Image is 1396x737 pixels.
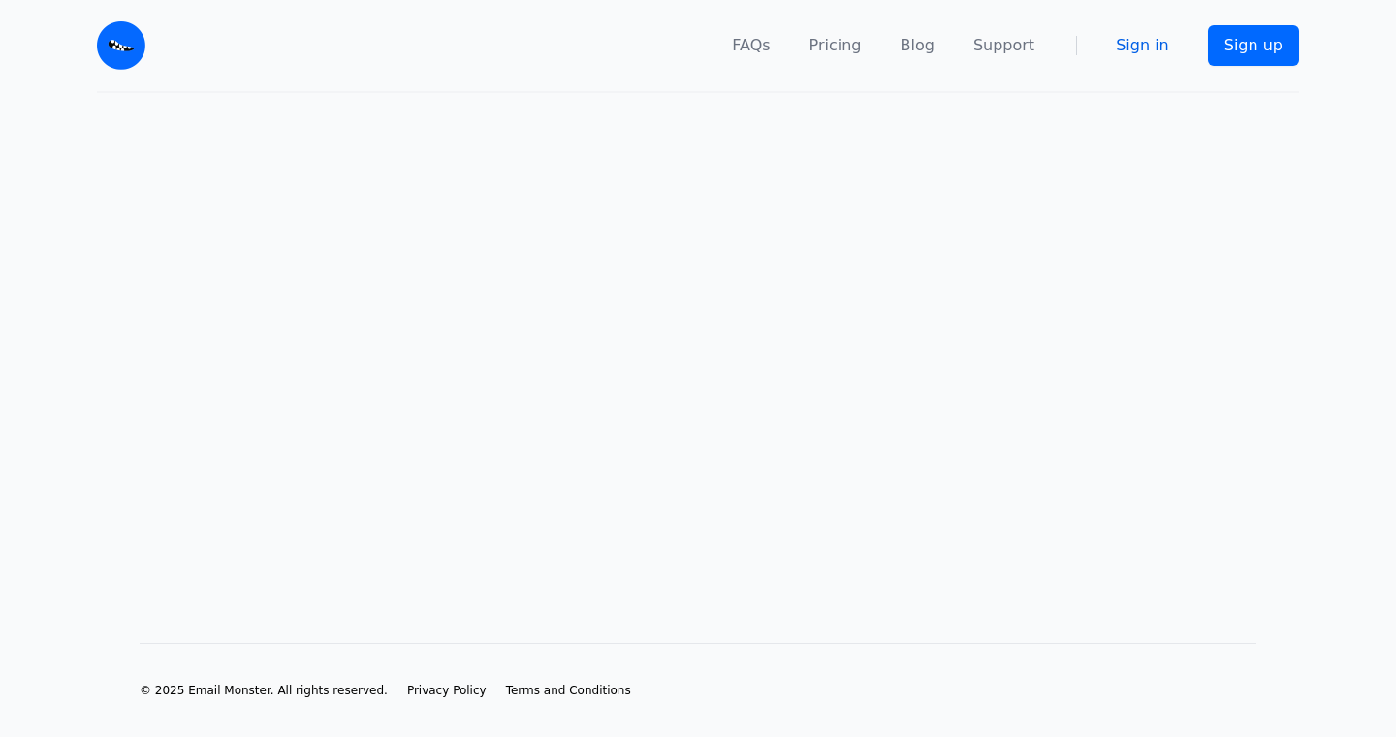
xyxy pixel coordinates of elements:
[140,683,388,698] li: © 2025 Email Monster. All rights reserved.
[901,34,935,57] a: Blog
[973,34,1034,57] a: Support
[506,684,631,697] span: Terms and Conditions
[732,34,770,57] a: FAQs
[1116,34,1169,57] a: Sign in
[407,683,487,698] a: Privacy Policy
[407,684,487,697] span: Privacy Policy
[1208,25,1299,66] a: Sign up
[97,21,145,70] img: Email Monster
[506,683,631,698] a: Terms and Conditions
[809,34,862,57] a: Pricing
